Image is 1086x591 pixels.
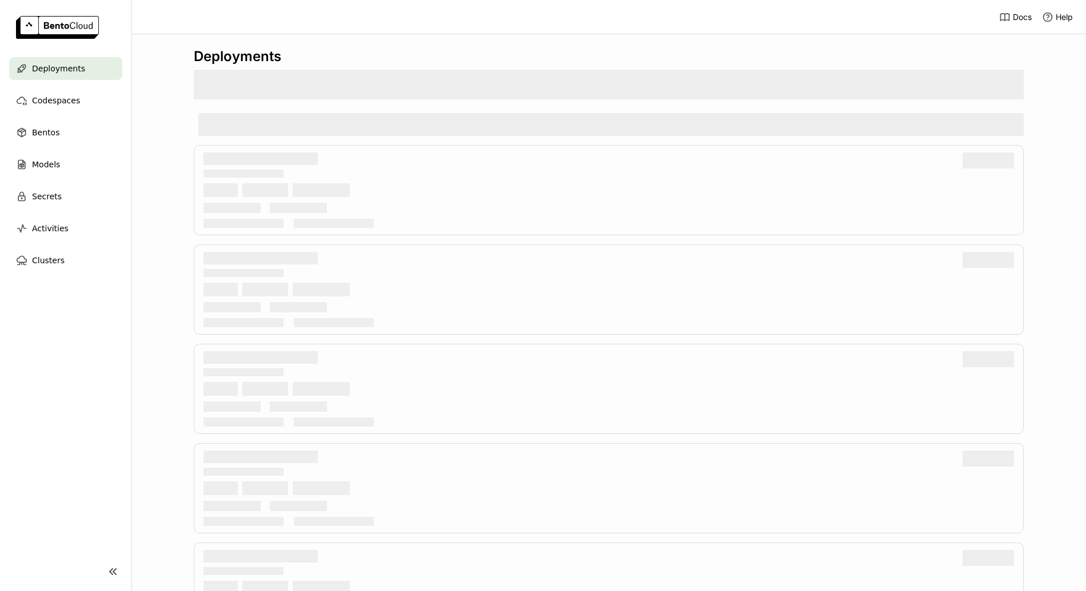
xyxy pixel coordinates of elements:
[194,48,1024,65] div: Deployments
[1056,12,1073,22] span: Help
[16,16,99,39] img: logo
[32,222,69,235] span: Activities
[9,153,122,176] a: Models
[32,190,62,203] span: Secrets
[32,94,80,107] span: Codespaces
[9,185,122,208] a: Secrets
[32,254,65,267] span: Clusters
[1013,12,1032,22] span: Docs
[9,217,122,240] a: Activities
[999,11,1032,23] a: Docs
[32,158,60,171] span: Models
[32,62,85,75] span: Deployments
[9,121,122,144] a: Bentos
[32,126,59,139] span: Bentos
[1042,11,1073,23] div: Help
[9,249,122,272] a: Clusters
